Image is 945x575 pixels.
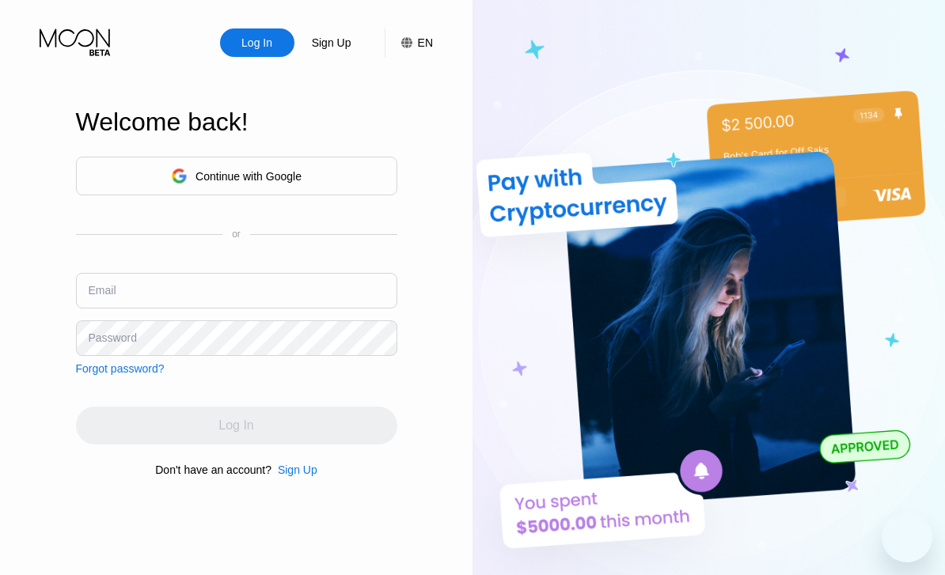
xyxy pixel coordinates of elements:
div: Welcome back! [76,108,397,137]
div: Email [89,284,116,297]
div: Sign Up [294,28,369,57]
div: EN [418,36,433,49]
iframe: Button to launch messaging window [882,512,932,562]
div: EN [385,28,433,57]
div: Sign Up [271,463,317,476]
div: Don't have an account? [155,463,271,476]
div: Sign Up [278,463,317,476]
div: or [232,229,241,240]
div: Forgot password? [76,362,165,375]
div: Password [89,331,137,344]
div: Log In [220,28,294,57]
div: Sign Up [310,35,353,51]
div: Continue with Google [195,170,302,183]
div: Continue with Google [76,157,397,195]
div: Log In [240,35,274,51]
